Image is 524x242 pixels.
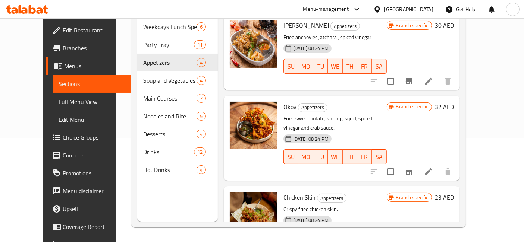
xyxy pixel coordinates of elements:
[346,152,354,162] span: TH
[137,161,218,179] div: Hot Drinks4
[143,22,197,31] span: Weekdays Lunch Specials (12nn-5pm only)
[143,147,194,156] div: Drinks
[313,149,328,164] button: TU
[328,59,342,74] button: WE
[357,59,372,74] button: FR
[511,5,514,13] span: L
[303,5,349,14] div: Menu-management
[197,77,205,84] span: 4
[137,18,218,36] div: Weekdays Lunch Specials (12nn-5pm only)6
[143,76,197,85] div: Soup and Vegetables
[137,15,218,182] nav: Menu sections
[400,72,418,90] button: Branch-specific-item
[393,103,432,110] span: Branch specific
[53,93,131,111] a: Full Menu View
[59,115,125,124] span: Edit Menu
[372,59,386,74] button: SA
[298,149,313,164] button: MO
[46,21,131,39] a: Edit Restaurant
[197,23,205,31] span: 6
[330,22,360,31] div: Appetizers
[197,112,206,121] div: items
[46,164,131,182] a: Promotions
[64,61,125,70] span: Menus
[53,75,131,93] a: Sections
[298,103,327,112] div: Appetizers
[143,130,197,138] span: Desserts
[283,20,329,31] span: [PERSON_NAME]
[63,222,125,231] span: Coverage Report
[287,152,295,162] span: SU
[343,149,357,164] button: TH
[194,40,206,49] div: items
[372,149,386,164] button: SA
[230,102,277,149] img: Okoy
[290,45,332,52] span: [DATE] 08:24 PM
[197,131,205,138] span: 4
[194,41,205,48] span: 11
[197,165,206,174] div: items
[143,112,197,121] span: Noodles and Rice
[435,20,454,31] h6: 30 AED
[316,152,325,162] span: TU
[137,89,218,107] div: Main Courses7
[46,182,131,200] a: Menu disclaimer
[439,163,457,181] button: delete
[400,163,418,181] button: Branch-specific-item
[424,77,433,86] a: Edit menu item
[63,204,125,213] span: Upsell
[393,22,432,29] span: Branch specific
[63,133,125,142] span: Choice Groups
[143,58,197,67] div: Appetizers
[63,44,125,52] span: Branches
[194,147,206,156] div: items
[393,194,432,201] span: Branch specific
[435,102,454,112] h6: 32 AED
[46,200,131,218] a: Upsell
[360,61,369,72] span: FR
[384,5,433,13] div: [GEOGRAPHIC_DATA]
[46,128,131,146] a: Choice Groups
[143,165,197,174] span: Hot Drinks
[331,22,360,31] span: Appetizers
[439,72,457,90] button: delete
[197,58,206,67] div: items
[375,61,383,72] span: SA
[313,59,328,74] button: TU
[46,218,131,236] a: Coverage Report
[197,22,206,31] div: items
[283,205,387,214] p: Crispy fried chicken skin.
[383,73,399,89] span: Select to update
[283,33,387,42] p: Fried anchovies, atchara , spiced vinegar
[137,107,218,125] div: Noodles and Rice5
[298,59,313,74] button: MO
[283,114,387,133] p: Fried sweet potato, shrimp, squid, spiced vinegar and crab sauce.
[59,97,125,106] span: Full Menu View
[194,149,205,156] span: 12
[383,164,399,179] span: Select to update
[317,194,346,203] span: Appetizers
[230,192,277,240] img: Chicken Skin
[230,20,277,68] img: Fried Tawilis
[346,61,354,72] span: TH
[290,217,332,224] span: [DATE] 08:24 PM
[283,101,296,112] span: Okoy
[197,94,206,103] div: items
[59,79,125,88] span: Sections
[328,149,342,164] button: WE
[63,169,125,178] span: Promotions
[424,167,433,176] a: Edit menu item
[46,39,131,57] a: Branches
[143,94,197,103] div: Main Courses
[137,36,218,54] div: Party Tray11
[63,26,125,35] span: Edit Restaurant
[143,40,194,49] span: Party Tray
[197,113,205,120] span: 5
[316,61,325,72] span: TU
[343,59,357,74] button: TH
